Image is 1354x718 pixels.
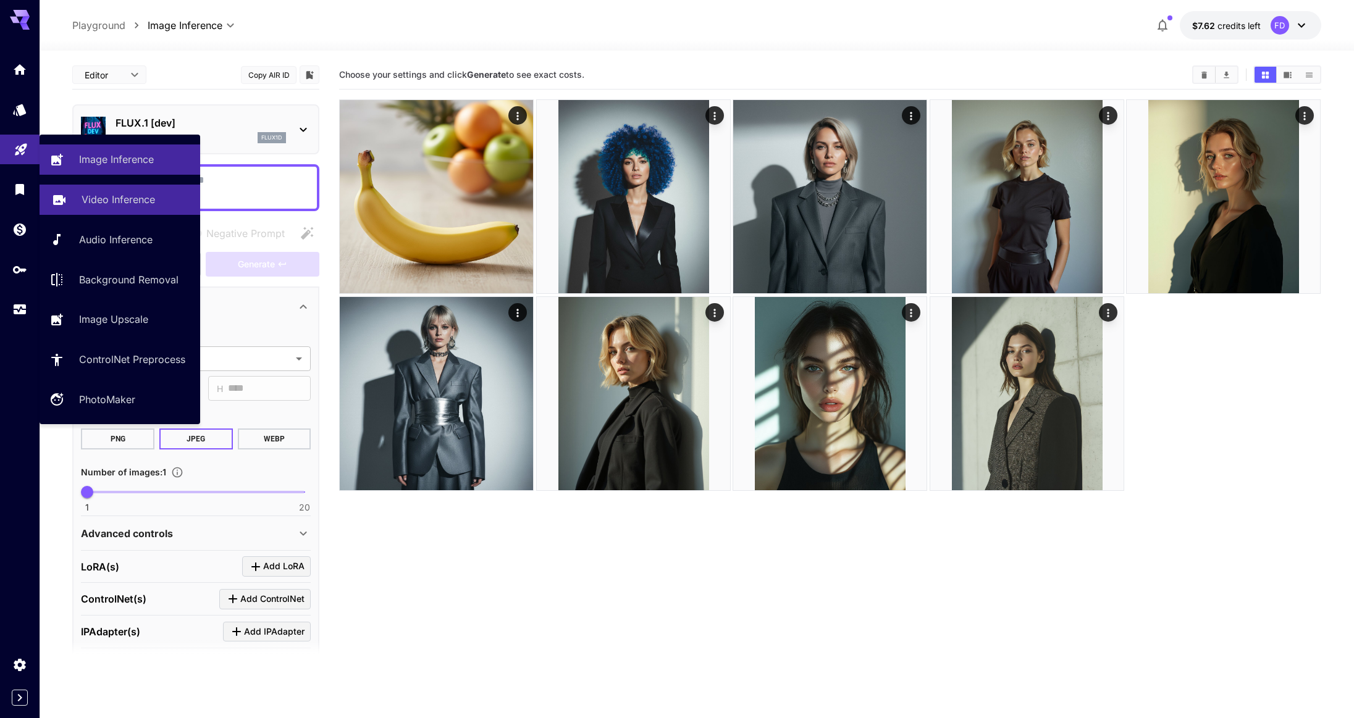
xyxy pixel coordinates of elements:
[902,303,921,322] div: Actions
[40,264,200,294] a: Background Removal
[244,624,305,640] span: Add IPAdapter
[12,182,27,197] div: Library
[72,18,125,33] p: Playground
[1193,67,1215,83] button: Clear All
[81,526,173,541] p: Advanced controls
[40,144,200,175] a: Image Inference
[116,115,286,130] p: FLUX.1 [dev]
[40,304,200,335] a: Image Upscale
[304,67,315,82] button: Add to library
[81,428,154,449] button: PNG
[81,624,140,639] p: IPAdapter(s)
[85,69,123,81] span: Editor
[240,591,305,607] span: Add ControlNet
[930,297,1124,490] img: 9k=
[12,222,27,237] div: Wallet
[79,352,185,367] p: ControlNet Preprocess
[79,272,179,287] p: Background Removal
[263,559,305,574] span: Add LoRA
[1271,16,1289,35] div: FD
[705,106,724,125] div: Actions
[509,303,528,322] div: Actions
[242,556,311,577] button: Click to add LoRA
[1298,67,1320,83] button: Show media in list view
[705,303,724,322] div: Actions
[79,152,154,167] p: Image Inference
[1180,11,1321,40] button: $7.61605
[40,225,200,255] a: Audio Inference
[12,62,27,77] div: Home
[85,501,89,514] span: 1
[1099,303,1117,322] div: Actions
[79,232,153,247] p: Audio Inference
[219,589,311,609] button: Click to add ControlNet
[81,559,119,574] p: LoRA(s)
[733,100,927,293] img: Z
[340,297,533,490] img: 9k=
[537,100,730,293] img: 2Q==
[12,262,27,277] div: API Keys
[930,100,1124,293] img: 2Q==
[1296,106,1314,125] div: Actions
[81,591,146,606] p: ControlNet(s)
[1192,65,1238,84] div: Clear AllDownload All
[40,344,200,375] a: ControlNet Preprocess
[12,690,28,706] button: Expand sidebar
[1253,65,1321,84] div: Show media in grid viewShow media in video viewShow media in list view
[1192,19,1261,32] div: $7.61605
[1255,67,1276,83] button: Show media in grid view
[82,192,155,207] p: Video Inference
[79,392,135,407] p: PhotoMaker
[223,622,311,642] button: Click to add IPAdapter
[40,385,200,415] a: PhotoMaker
[40,185,200,215] a: Video Inference
[1217,20,1261,31] span: credits left
[182,225,295,241] span: Negative prompts are not compatible with the selected model.
[339,69,584,80] span: Choose your settings and click to see exact costs.
[238,428,311,449] button: WEBP
[14,138,28,153] div: Playground
[159,428,233,449] button: JPEG
[299,501,310,514] span: 20
[1192,20,1217,31] span: $7.62
[12,302,27,317] div: Usage
[261,133,282,142] p: flux1d
[733,297,927,490] img: Z
[12,102,27,117] div: Models
[1099,106,1117,125] div: Actions
[206,226,285,241] span: Negative Prompt
[1277,67,1298,83] button: Show media in video view
[1216,67,1237,83] button: Download All
[79,312,148,327] p: Image Upscale
[340,100,533,293] img: Z
[902,106,921,125] div: Actions
[467,69,506,80] b: Generate
[217,382,223,396] span: H
[81,467,166,477] span: Number of images : 1
[509,106,528,125] div: Actions
[148,18,222,33] span: Image Inference
[12,657,27,672] div: Settings
[72,18,148,33] nav: breadcrumb
[537,297,730,490] img: 9k=
[241,66,296,84] button: Copy AIR ID
[1127,100,1320,293] img: 2Q==
[166,466,188,478] button: Specify how many images to generate in a single request. Each image generation will be charged se...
